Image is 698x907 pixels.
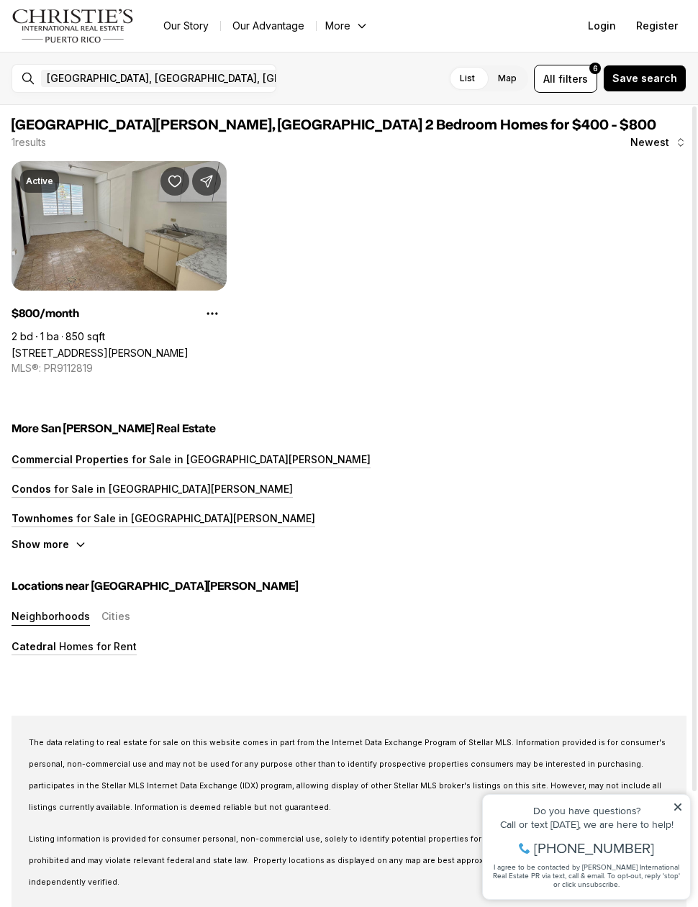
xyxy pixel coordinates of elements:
button: Register [627,12,686,40]
p: Townhomes [12,512,73,524]
span: filters [558,71,588,86]
button: Neighborhoods [12,611,90,626]
a: Townhomes for Sale in [GEOGRAPHIC_DATA][PERSON_NAME] [12,512,315,524]
a: 502 ANTILLAS #202, SAN JUAN PR, 00920 [12,347,189,359]
span: 6 [593,63,598,74]
div: Do you have questions? [15,32,208,42]
span: I agree to be contacted by [PERSON_NAME] International Real Estate PR via text, call & email. To ... [18,88,205,116]
a: Our Advantage [221,16,316,36]
span: [PHONE_NUMBER] [59,68,179,82]
label: Map [486,65,528,91]
a: Our Story [152,16,220,36]
div: Call or text [DATE], we are here to help! [15,46,208,56]
button: Allfilters6 [534,65,597,93]
label: List [448,65,486,91]
p: Homes for Rent [56,640,137,652]
p: Catedral [12,640,56,652]
p: for Sale in [GEOGRAPHIC_DATA][PERSON_NAME] [73,512,315,524]
p: for Sale in [GEOGRAPHIC_DATA][PERSON_NAME] [51,483,293,495]
span: [GEOGRAPHIC_DATA][PERSON_NAME], [GEOGRAPHIC_DATA] 2 Bedroom Homes for $400 - $800 [12,118,656,132]
p: Active [26,176,53,187]
button: Login [579,12,625,40]
button: Newest [622,128,695,157]
img: logo [12,9,135,43]
button: Property options [198,299,227,328]
a: Catedral Homes for Rent [12,640,137,652]
p: for Sale in [GEOGRAPHIC_DATA][PERSON_NAME] [129,453,371,465]
span: Save search [612,73,677,84]
h5: More San [PERSON_NAME] Real Estate [12,421,686,436]
span: [GEOGRAPHIC_DATA], [GEOGRAPHIC_DATA], [GEOGRAPHIC_DATA] [47,73,365,84]
button: Share Property [192,167,221,196]
button: Save search [603,65,686,92]
button: More [317,16,377,36]
p: Commercial Properties [12,453,129,465]
span: Login [588,20,616,32]
span: All [543,71,556,86]
span: The data relating to real estate for sale on this website comes in part from the Internet Data Ex... [29,738,666,812]
a: Commercial Properties for Sale in [GEOGRAPHIC_DATA][PERSON_NAME] [12,453,371,465]
span: Newest [630,137,669,148]
button: Save Property: 502 ANTILLAS #202 [160,167,189,196]
button: Cities [101,611,130,626]
span: Listing information is provided for consumer personal, non-commercial use, solely to identify pot... [29,834,654,887]
span: Register [636,20,678,32]
p: 1 results [12,137,46,148]
button: Show more [12,538,86,550]
p: Condos [12,483,51,495]
h5: Locations near [GEOGRAPHIC_DATA][PERSON_NAME] [12,579,686,593]
a: Condos for Sale in [GEOGRAPHIC_DATA][PERSON_NAME] [12,483,293,495]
